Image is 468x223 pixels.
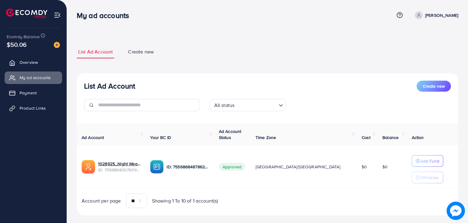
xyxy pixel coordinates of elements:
span: My ad accounts [20,75,51,81]
span: Action [412,134,424,141]
img: ic-ba-acc.ded83a64.svg [150,160,164,174]
img: ic-ads-acc.e4c84228.svg [82,160,95,174]
input: Search for option [236,100,276,110]
img: logo [6,9,47,18]
span: Your BC ID [150,134,171,141]
span: Create new [423,83,445,89]
span: Create new [128,48,154,55]
a: My ad accounts [5,71,62,84]
span: Showing 1 To 10 of 1 account(s) [152,197,218,204]
span: Approved [219,163,245,171]
span: Cost [362,134,370,141]
div: Search for option [210,99,286,111]
a: [PERSON_NAME] [412,11,458,19]
a: Product Links [5,102,62,114]
span: Ad Account Status [219,128,241,141]
a: 1028925_Night Wears_1759470648808 [98,161,140,167]
p: [PERSON_NAME] [425,12,458,19]
span: [GEOGRAPHIC_DATA]/[GEOGRAPHIC_DATA] [256,164,341,170]
h3: List Ad Account [84,82,135,90]
div: <span class='underline'>1028925_Night Wears_1759470648808</span></br>7556868307639369736 [98,161,140,173]
span: $50.06 [7,40,27,49]
span: Product Links [20,105,46,111]
p: ID: 7556868487862206472 [167,163,209,170]
span: Ad Account [82,134,104,141]
span: ID: 7556868307639369736 [98,167,140,173]
span: Overview [20,59,38,65]
p: Add Fund [421,157,439,165]
span: Balance [382,134,399,141]
h3: My ad accounts [77,11,134,20]
span: All status [213,101,236,110]
span: $0 [382,164,388,170]
span: Time Zone [256,134,276,141]
p: Withdraw [421,174,438,181]
img: image [54,42,60,48]
button: Withdraw [412,172,443,183]
button: Add Fund [412,155,443,167]
span: List Ad Account [78,48,113,55]
img: menu [54,12,61,19]
a: Overview [5,56,62,68]
span: Payment [20,90,37,96]
span: Account per page [82,197,121,204]
button: Create new [417,81,451,92]
img: image [447,202,465,220]
span: $0 [362,164,367,170]
span: Ecomdy Balance [7,34,40,40]
a: Payment [5,87,62,99]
